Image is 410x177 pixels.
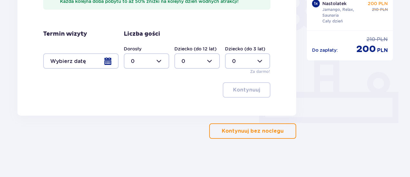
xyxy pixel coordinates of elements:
[312,47,338,53] p: Do zapłaty :
[250,69,270,75] p: Za darmo!
[124,30,160,38] p: Liczba gości
[380,7,388,13] p: PLN
[368,0,388,7] p: 200 PLN
[377,36,388,43] p: PLN
[372,7,379,13] p: 210
[377,47,388,54] p: PLN
[322,18,343,24] p: Cały dzień
[366,36,376,43] p: 210
[124,46,142,52] label: Dorosły
[43,30,87,38] p: Termin wizyty
[223,82,270,98] button: Kontynuuj
[225,46,265,52] label: Dziecko (do 3 lat)
[322,7,367,18] p: Jamango, Relax, Saunaria
[222,128,284,135] p: Kontynuuj bez noclegu
[209,123,296,139] button: Kontynuuj bez noclegu
[356,43,376,55] p: 200
[174,46,217,52] label: Dziecko (do 12 lat)
[233,86,260,93] p: Kontynuuj
[322,0,347,7] p: Nastolatek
